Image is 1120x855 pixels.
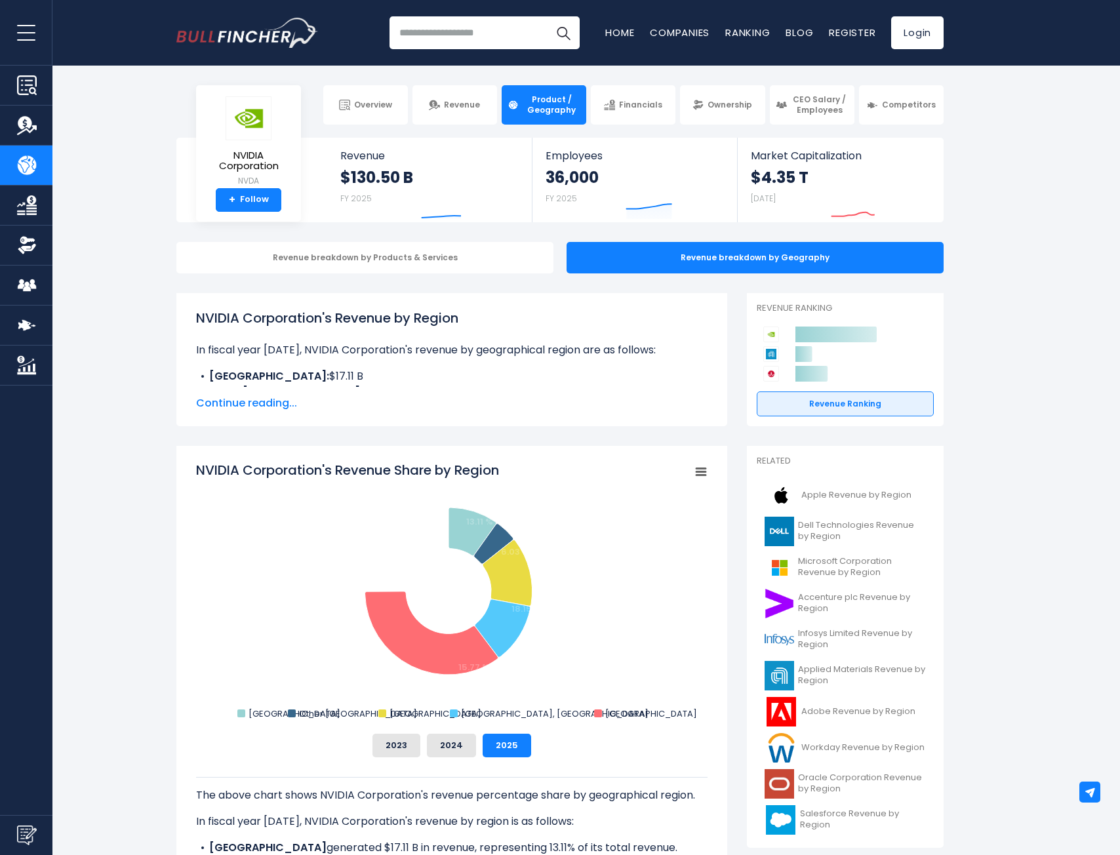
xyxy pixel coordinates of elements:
span: Market Capitalization [751,149,929,162]
img: ADBE logo [765,697,797,726]
button: Search [547,16,580,49]
img: INFY logo [765,625,794,654]
a: Product / Geography [502,85,586,125]
p: In fiscal year [DATE], NVIDIA Corporation's revenue by geographical region are as follows: [196,342,708,358]
a: NVIDIA Corporation NVDA [206,96,291,188]
img: AMAT logo [765,661,794,690]
img: Ownership [17,235,37,255]
strong: 36,000 [546,167,599,188]
img: ACN logo [765,589,794,618]
a: Overview [323,85,408,125]
a: Home [605,26,634,39]
svg: NVIDIA Corporation's Revenue Share by Region [196,461,708,723]
span: Adobe Revenue by Region [801,706,915,717]
small: FY 2025 [546,193,577,204]
p: The above chart shows NVIDIA Corporation's revenue percentage share by geographical region. [196,787,708,803]
text: 46.94 % [358,580,395,592]
strong: $130.50 B [340,167,413,188]
a: Revenue [412,85,497,125]
img: Bullfincher logo [176,18,318,48]
span: Oracle Corporation Revenue by Region [798,772,926,795]
li: $17.11 B [196,368,708,384]
text: 6.03 % [501,546,530,558]
img: Broadcom competitors logo [763,366,779,382]
span: Accenture plc Revenue by Region [798,592,926,614]
a: Companies [650,26,710,39]
p: In fiscal year [DATE], NVIDIA Corporation's revenue by region is as follows: [196,814,708,829]
b: [GEOGRAPHIC_DATA]: [209,368,329,384]
strong: $4.35 T [751,167,809,188]
span: Revenue [340,149,519,162]
tspan: NVIDIA Corporation's Revenue Share by Region [196,461,499,479]
span: Microsoft Corporation Revenue by Region [798,556,926,578]
a: Workday Revenue by Region [757,730,934,766]
button: 2024 [427,734,476,757]
span: Infosys Limited Revenue by Region [798,628,926,650]
a: Ownership [680,85,765,125]
span: Dell Technologies Revenue by Region [798,520,926,542]
a: CEO Salary / Employees [770,85,854,125]
a: Login [891,16,944,49]
a: Blog [786,26,813,39]
small: [DATE] [751,193,776,204]
span: Revenue [444,100,480,110]
b: Other [GEOGRAPHIC_DATA]: [209,384,363,399]
img: DELL logo [765,517,794,546]
img: Applied Materials competitors logo [763,346,779,362]
a: Adobe Revenue by Region [757,694,934,730]
img: NVIDIA Corporation competitors logo [763,327,779,342]
span: Financials [619,100,662,110]
img: WDAY logo [765,733,797,763]
img: CRM logo [765,805,796,835]
a: Ranking [725,26,770,39]
text: 15.77 % [458,661,490,673]
a: Revenue $130.50 B FY 2025 [327,138,532,222]
span: Apple Revenue by Region [801,490,911,501]
a: Revenue Ranking [757,391,934,416]
p: Revenue Ranking [757,303,934,314]
text: 13.11 % [466,515,493,528]
text: [GEOGRAPHIC_DATA] [390,707,481,720]
h1: NVIDIA Corporation's Revenue by Region [196,308,708,328]
a: Apple Revenue by Region [757,477,934,513]
span: Competitors [882,100,936,110]
div: Revenue breakdown by Products & Services [176,242,553,273]
a: Competitors [859,85,944,125]
a: Salesforce Revenue by Region [757,802,934,838]
a: Accenture plc Revenue by Region [757,586,934,622]
a: Register [829,26,875,39]
p: Related [757,456,934,467]
text: 18.15 % [511,603,542,615]
span: Salesforce Revenue by Region [800,808,926,831]
li: $7.88 B [196,384,708,400]
img: MSFT logo [765,553,794,582]
a: Microsoft Corporation Revenue by Region [757,549,934,586]
text: [GEOGRAPHIC_DATA], [GEOGRAPHIC_DATA] [461,707,649,720]
text: [GEOGRAPHIC_DATA] [249,707,340,720]
img: ORCL logo [765,769,794,799]
button: 2023 [372,734,420,757]
a: Dell Technologies Revenue by Region [757,513,934,549]
span: Continue reading... [196,395,708,411]
span: CEO Salary / Employees [791,94,849,115]
b: [GEOGRAPHIC_DATA] [209,840,327,855]
div: Revenue breakdown by Geography [567,242,944,273]
span: Applied Materials Revenue by Region [798,664,926,686]
span: Employees [546,149,723,162]
span: Workday Revenue by Region [801,742,925,753]
small: FY 2025 [340,193,372,204]
span: Ownership [708,100,752,110]
text: Other [GEOGRAPHIC_DATA] [299,707,417,720]
a: Employees 36,000 FY 2025 [532,138,736,222]
img: AAPL logo [765,481,797,510]
text: [GEOGRAPHIC_DATA] [605,707,697,720]
a: Market Capitalization $4.35 T [DATE] [738,138,942,222]
a: Oracle Corporation Revenue by Region [757,766,934,802]
a: Applied Materials Revenue by Region [757,658,934,694]
a: +Follow [216,188,281,212]
button: 2025 [483,734,531,757]
strong: + [229,194,235,206]
span: NVIDIA Corporation [207,150,290,172]
a: Go to homepage [176,18,317,48]
span: Product / Geography [523,94,580,115]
